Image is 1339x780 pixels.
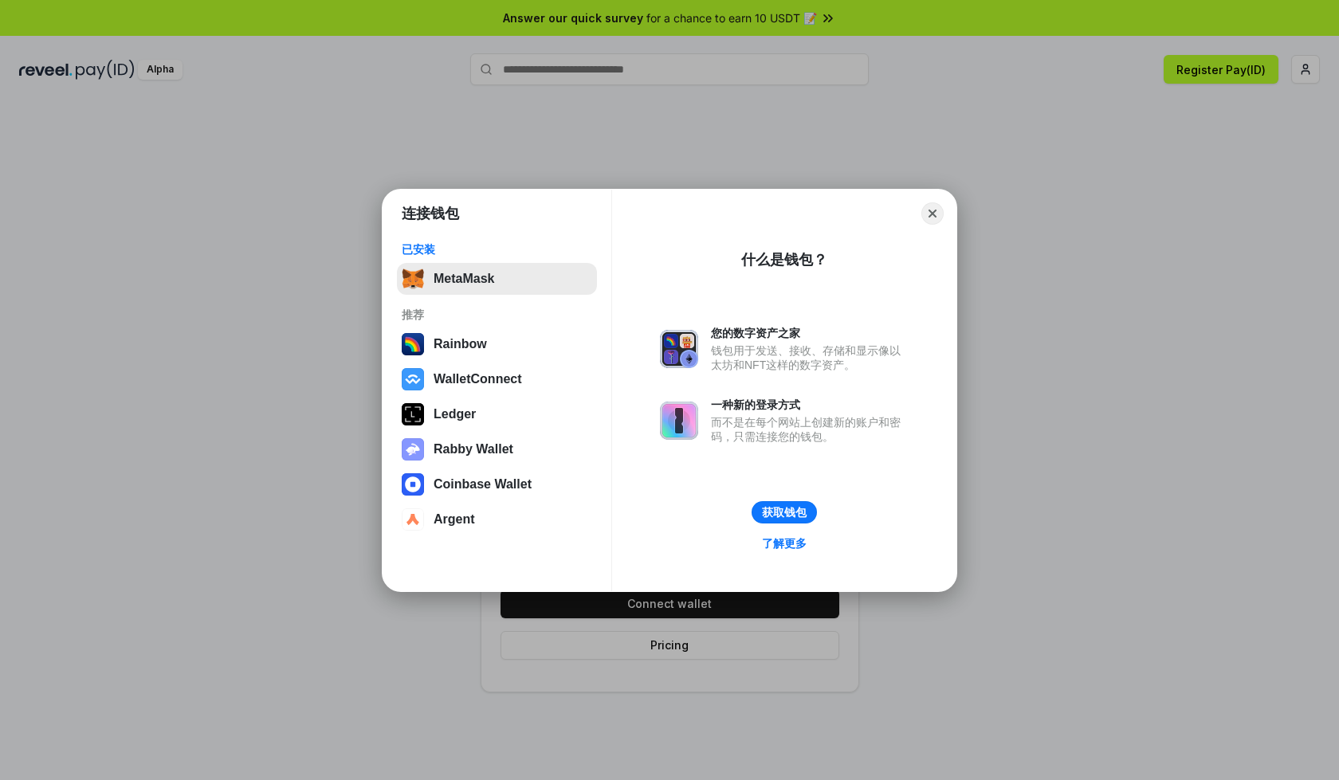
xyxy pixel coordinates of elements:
[741,250,827,269] div: 什么是钱包？
[434,372,522,386] div: WalletConnect
[711,343,909,372] div: 钱包用于发送、接收、存储和显示像以太坊和NFT这样的数字资产。
[397,328,597,360] button: Rainbow
[397,363,597,395] button: WalletConnect
[402,333,424,355] img: svg+xml,%3Csvg%20width%3D%22120%22%20height%3D%22120%22%20viewBox%3D%220%200%20120%20120%22%20fil...
[434,407,476,421] div: Ledger
[402,204,459,223] h1: 连接钱包
[397,468,597,500] button: Coinbase Wallet
[660,330,698,368] img: svg+xml,%3Csvg%20xmlns%3D%22http%3A%2F%2Fwww.w3.org%2F2000%2Fsvg%22%20fill%3D%22none%22%20viewBox...
[434,442,513,457] div: Rabby Wallet
[762,536,807,551] div: 了解更多
[397,398,597,430] button: Ledger
[397,263,597,295] button: MetaMask
[434,477,532,492] div: Coinbase Wallet
[402,473,424,496] img: svg+xml,%3Csvg%20width%3D%2228%22%20height%3D%2228%22%20viewBox%3D%220%200%2028%2028%22%20fill%3D...
[402,403,424,425] img: svg+xml,%3Csvg%20xmlns%3D%22http%3A%2F%2Fwww.w3.org%2F2000%2Fsvg%22%20width%3D%2228%22%20height%3...
[402,242,592,257] div: 已安装
[752,501,817,523] button: 获取钱包
[711,398,909,412] div: 一种新的登录方式
[397,504,597,535] button: Argent
[402,438,424,461] img: svg+xml,%3Csvg%20xmlns%3D%22http%3A%2F%2Fwww.w3.org%2F2000%2Fsvg%22%20fill%3D%22none%22%20viewBox...
[434,272,494,286] div: MetaMask
[660,402,698,440] img: svg+xml,%3Csvg%20xmlns%3D%22http%3A%2F%2Fwww.w3.org%2F2000%2Fsvg%22%20fill%3D%22none%22%20viewBox...
[402,508,424,531] img: svg+xml,%3Csvg%20width%3D%2228%22%20height%3D%2228%22%20viewBox%3D%220%200%2028%2028%22%20fill%3D...
[711,415,909,444] div: 而不是在每个网站上创建新的账户和密码，只需连接您的钱包。
[402,268,424,290] img: svg+xml,%3Csvg%20fill%3D%22none%22%20height%3D%2233%22%20viewBox%3D%220%200%2035%2033%22%20width%...
[762,505,807,519] div: 获取钱包
[752,533,816,554] a: 了解更多
[711,326,909,340] div: 您的数字资产之家
[434,512,475,527] div: Argent
[921,202,944,225] button: Close
[402,368,424,390] img: svg+xml,%3Csvg%20width%3D%2228%22%20height%3D%2228%22%20viewBox%3D%220%200%2028%2028%22%20fill%3D...
[402,308,592,322] div: 推荐
[434,337,487,351] div: Rainbow
[397,433,597,465] button: Rabby Wallet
